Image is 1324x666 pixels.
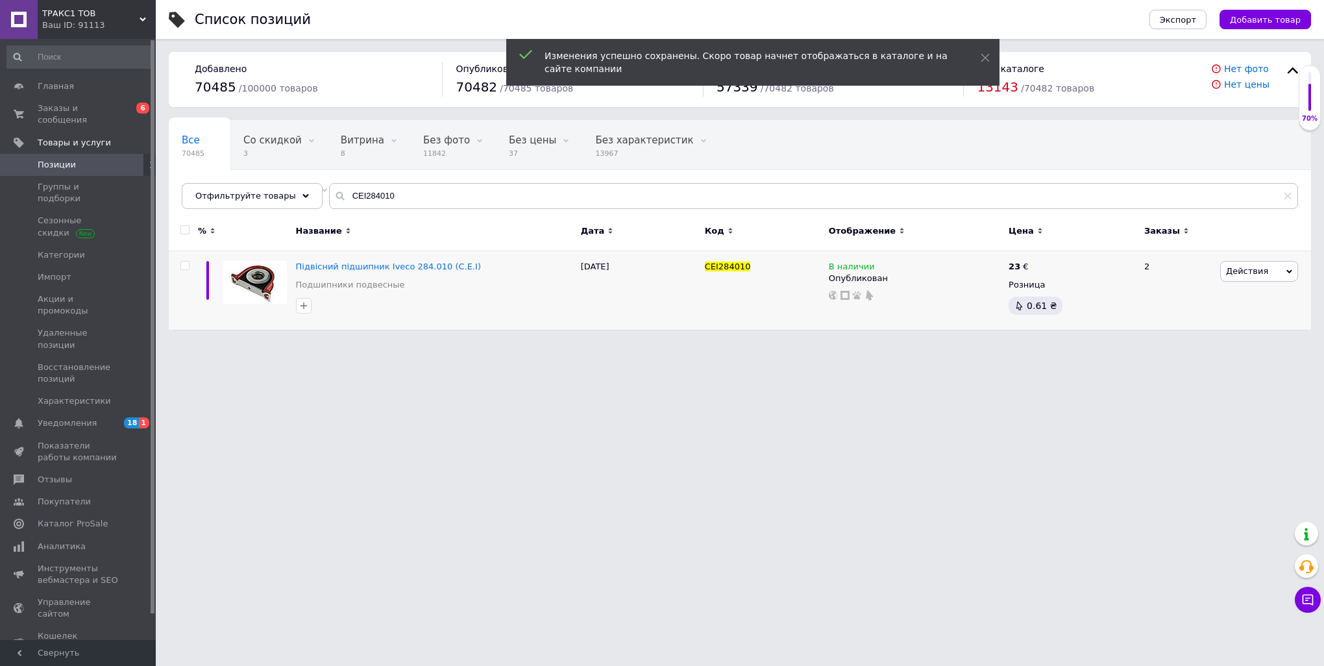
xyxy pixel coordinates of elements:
[595,149,693,158] span: 13967
[38,417,97,429] span: Уведомления
[195,13,311,27] div: Список позиций
[38,362,120,385] span: Восстановление позиций
[38,518,108,530] span: Каталог ProSale
[38,80,74,92] span: Главная
[423,134,470,146] span: Без фото
[182,134,200,146] span: Все
[456,64,525,74] span: Опубликовано
[829,225,896,237] span: Отображение
[1009,279,1133,291] div: Розница
[341,134,384,146] span: Витрина
[545,49,948,75] div: Изменения успешно сохранены. Скоро товар начнет отображаться в каталоге и на сайте компании
[243,134,302,146] span: Со скидкой
[38,496,91,508] span: Покупатели
[198,225,206,237] span: %
[38,395,111,407] span: Характеристики
[1160,15,1196,25] span: Экспорт
[595,134,693,146] span: Без характеристик
[500,83,573,93] span: / 70485 товаров
[1299,114,1320,123] div: 70%
[1009,262,1020,271] b: 23
[1224,64,1269,74] a: Нет фото
[139,417,149,428] span: 1
[1295,587,1321,613] button: Чат с покупателем
[239,83,318,93] span: / 100000 товаров
[578,251,702,330] div: [DATE]
[42,19,156,31] div: Ваш ID: 91113
[423,149,470,158] span: 11842
[38,103,120,126] span: Заказы и сообщения
[38,159,76,171] span: Позиции
[296,225,342,237] span: Название
[243,149,302,158] span: 3
[705,225,724,237] span: Код
[195,79,236,95] span: 70485
[38,327,120,351] span: Удаленные позиции
[296,262,481,271] a: Підвісний підшипник Iveco 284.010 (C.E.I)
[509,149,556,158] span: 37
[38,541,86,552] span: Аналитика
[136,103,149,114] span: 6
[38,215,120,238] span: Сезонные скидки
[38,249,85,261] span: Категории
[1220,10,1311,29] button: Добавить товар
[38,271,71,283] span: Импорт
[182,149,204,158] span: 70485
[329,183,1298,209] input: Поиск по названию позиции, артикулу и поисковым запросам
[38,597,120,620] span: Управление сайтом
[195,191,296,201] span: Отфильтруйте товары
[1226,266,1268,276] span: Действия
[38,474,72,486] span: Отзывы
[829,262,875,275] span: В наличии
[1149,10,1207,29] button: Экспорт
[124,417,139,428] span: 18
[977,64,1044,74] span: Не в каталоге
[1144,225,1180,237] span: Заказы
[1009,261,1029,273] div: €
[581,225,605,237] span: Дата
[456,79,497,95] span: 70482
[1009,225,1034,237] span: Цена
[38,630,120,654] span: Кошелек компании
[341,149,384,158] span: 8
[1021,83,1094,93] span: / 70482 товаров
[1136,251,1217,330] div: 2
[509,134,556,146] span: Без цены
[6,45,153,69] input: Поиск
[223,261,287,304] img: Підвісний підшипник Iveco 284.010 (C.E.I)
[829,273,1002,284] div: Опубликован
[1027,301,1057,311] span: 0.61 ₴
[1230,15,1301,25] span: Добавить товар
[182,184,315,195] span: Не указан производитель
[38,181,120,204] span: Группы и подборки
[38,293,120,317] span: Акции и промокоды
[296,279,405,291] a: Подшипники подвесные
[705,262,751,271] span: CEI284010
[38,137,111,149] span: Товары и услуги
[195,64,247,74] span: Добавлено
[1224,79,1269,90] a: Нет цены
[38,440,120,463] span: Показатели работы компании
[38,563,120,586] span: Инструменты вебмастера и SEO
[42,8,140,19] span: ТРАКС1 ТОВ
